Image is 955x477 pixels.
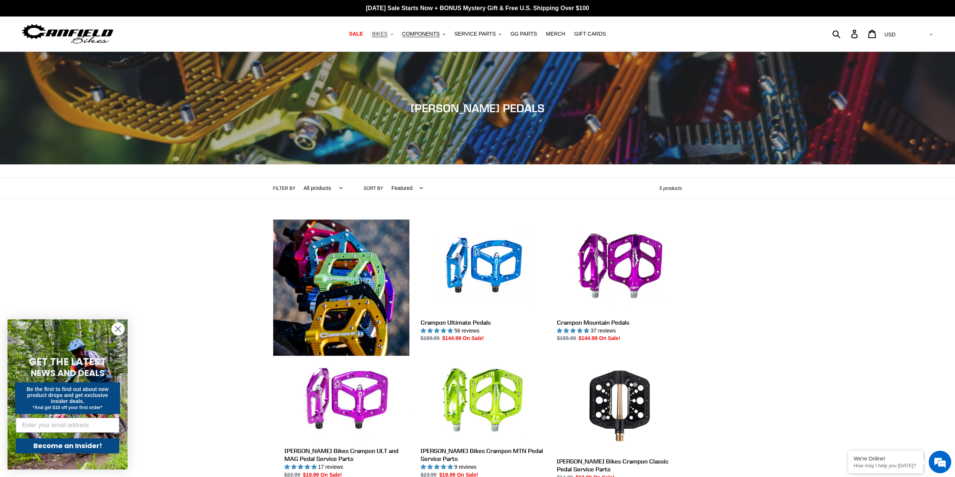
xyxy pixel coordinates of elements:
img: Content block image [273,220,409,356]
span: SALE [349,31,363,37]
span: COMPONENTS [402,31,440,37]
span: MERCH [546,31,565,37]
span: SERVICE PARTS [454,31,496,37]
label: Filter by [273,185,296,192]
span: 5 products [659,185,682,191]
button: Close dialog [111,322,125,336]
input: Search [836,26,856,42]
img: Canfield Bikes [21,22,114,46]
p: How may I help you today? [854,463,917,468]
button: COMPONENTS [399,29,449,39]
input: Enter your email address [16,418,119,433]
span: [PERSON_NAME] PEDALS [411,101,544,115]
button: BIKES [368,29,397,39]
a: MERCH [542,29,569,39]
span: NEWS AND DEALS [31,367,105,379]
button: SERVICE PARTS [451,29,505,39]
span: BIKES [372,31,387,37]
span: Be the first to find out about new product drops and get exclusive insider deals. [27,386,109,404]
label: Sort by [364,185,383,192]
span: GG PARTS [510,31,537,37]
span: GET THE LATEST [29,355,106,369]
button: Become an Insider! [16,438,119,453]
span: *And get $10 off your first order* [33,405,102,410]
a: GIFT CARDS [570,29,610,39]
a: SALE [345,29,367,39]
span: GIFT CARDS [574,31,606,37]
div: We're Online! [854,456,917,462]
a: GG PARTS [507,29,541,39]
